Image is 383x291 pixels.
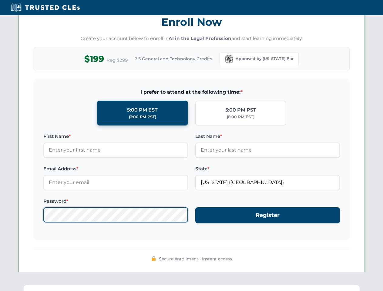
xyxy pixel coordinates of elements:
[127,106,158,114] div: 5:00 PM EST
[43,142,188,158] input: Enter your first name
[43,165,188,172] label: Email Address
[195,207,340,223] button: Register
[34,35,350,42] p: Create your account below to enroll in and start learning immediately.
[84,52,104,66] span: $199
[43,133,188,140] label: First Name
[169,35,231,41] strong: AI in the Legal Profession
[43,88,340,96] span: I prefer to attend at the following time:
[236,56,294,62] span: Approved by [US_STATE] Bar
[195,133,340,140] label: Last Name
[135,55,212,62] span: 2.5 General and Technology Credits
[151,256,156,261] img: 🔒
[43,175,188,190] input: Enter your email
[106,57,128,64] span: Reg $299
[159,256,232,262] span: Secure enrollment • Instant access
[9,3,82,12] img: Trusted CLEs
[43,198,188,205] label: Password
[195,165,340,172] label: State
[195,142,340,158] input: Enter your last name
[225,106,256,114] div: 5:00 PM PST
[225,55,233,63] img: Florida Bar
[227,114,254,120] div: (8:00 PM EST)
[129,114,156,120] div: (2:00 PM PST)
[195,175,340,190] input: Florida (FL)
[34,12,350,32] h3: Enroll Now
